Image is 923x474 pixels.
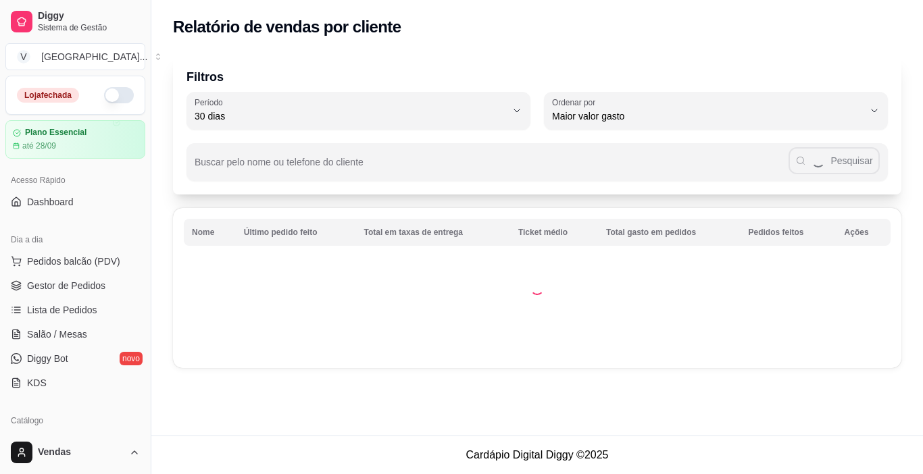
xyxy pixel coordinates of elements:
a: Salão / Mesas [5,323,145,345]
footer: Cardápio Digital Diggy © 2025 [151,436,923,474]
a: Plano Essencialaté 28/09 [5,120,145,159]
article: até 28/09 [22,140,56,151]
label: Período [195,97,227,108]
span: 30 dias [195,109,506,123]
a: Diggy Botnovo [5,348,145,369]
span: KDS [27,376,47,390]
a: Lista de Pedidos [5,299,145,321]
button: Pedidos balcão (PDV) [5,251,145,272]
h2: Relatório de vendas por cliente [173,16,401,38]
a: KDS [5,372,145,394]
span: Pedidos balcão (PDV) [27,255,120,268]
div: Acesso Rápido [5,169,145,191]
button: Alterar Status [104,87,134,103]
span: Maior valor gasto [552,109,864,123]
a: Gestor de Pedidos [5,275,145,296]
div: Loja fechada [17,88,79,103]
span: Lista de Pedidos [27,303,97,317]
p: Filtros [186,68,888,86]
span: Sistema de Gestão [38,22,140,33]
article: Plano Essencial [25,128,86,138]
span: Diggy [38,10,140,22]
span: Vendas [38,446,124,458]
span: Diggy Bot [27,352,68,365]
input: Buscar pelo nome ou telefone do cliente [195,161,789,174]
span: Dashboard [27,195,74,209]
button: Select a team [5,43,145,70]
div: Catálogo [5,410,145,431]
span: Gestor de Pedidos [27,279,105,292]
button: Período30 dias [186,92,530,130]
div: Dia a dia [5,229,145,251]
span: V [17,50,30,63]
div: Loading [530,282,544,295]
div: [GEOGRAPHIC_DATA] ... [41,50,147,63]
button: Vendas [5,436,145,469]
button: Ordenar porMaior valor gasto [544,92,888,130]
span: Salão / Mesas [27,327,87,341]
a: DiggySistema de Gestão [5,5,145,38]
label: Ordenar por [552,97,600,108]
a: Dashboard [5,191,145,213]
